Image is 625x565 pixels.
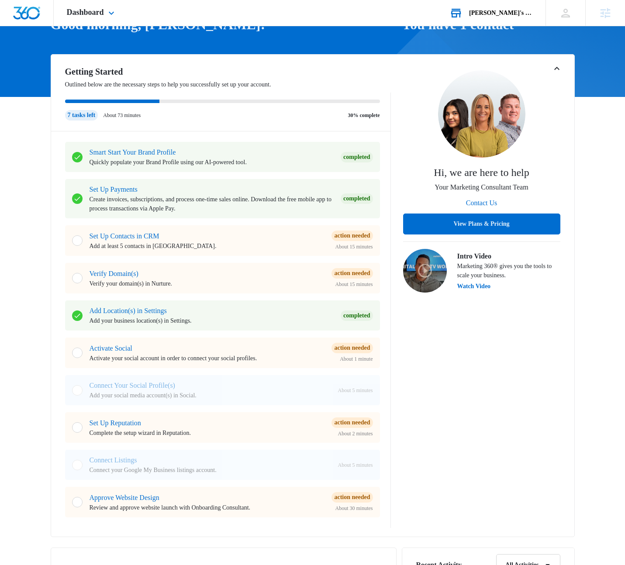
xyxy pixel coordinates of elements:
[65,80,391,89] p: Outlined below are the necessary steps to help you successfully set up your account.
[469,10,533,17] div: account name
[67,8,104,17] span: Dashboard
[90,465,331,475] p: Connect your Google My Business listings account.
[331,492,373,503] div: Action Needed
[90,241,325,251] p: Add at least 5 contacts in [GEOGRAPHIC_DATA].
[341,152,373,162] div: Completed
[457,193,506,214] button: Contact Us
[90,148,176,156] a: Smart Start Your Brand Profile
[335,504,373,512] span: About 30 minutes
[103,111,141,119] p: About 73 minutes
[340,355,373,363] span: About 1 minute
[90,354,325,363] p: Activate your social account in order to connect your social profiles.
[331,417,373,428] div: Action Needed
[331,268,373,279] div: Action Needed
[331,231,373,241] div: Action Needed
[90,158,334,167] p: Quickly populate your Brand Profile using our AI-powered tool.
[90,345,132,352] a: Activate Social
[457,251,560,262] h3: Intro Video
[90,195,334,213] p: Create invoices, subscriptions, and process one-time sales online. Download the free mobile app t...
[90,391,331,400] p: Add your social media account(s) in Social.
[65,110,98,121] div: 7 tasks left
[331,343,373,353] div: Action Needed
[90,270,138,277] a: Verify Domain(s)
[90,494,159,501] a: Approve Website Design
[338,461,373,469] span: About 5 minutes
[341,310,373,321] div: Completed
[348,111,380,119] p: 30% complete
[65,65,391,78] h2: Getting Started
[335,280,373,288] span: About 15 minutes
[90,186,138,193] a: Set Up Payments
[90,316,334,325] p: Add your business location(s) in Settings.
[435,182,528,193] p: Your Marketing Consultant Team
[90,419,141,427] a: Set Up Reputation
[90,279,325,288] p: Verify your domain(s) in Nurture.
[457,283,491,289] button: Watch Video
[403,249,447,293] img: Intro Video
[90,232,159,240] a: Set Up Contacts in CRM
[338,430,373,438] span: About 2 minutes
[90,503,325,512] p: Review and approve website launch with Onboarding Consultant.
[457,262,560,280] p: Marketing 360® gives you the tools to scale your business.
[338,386,373,394] span: About 5 minutes
[434,165,529,180] p: Hi, we are here to help
[341,193,373,204] div: Completed
[90,428,325,438] p: Complete the setup wizard in Reputation.
[90,307,167,314] a: Add Location(s) in Settings
[403,214,560,234] button: View Plans & Pricing
[335,243,373,251] span: About 15 minutes
[552,63,562,74] button: Toggle Collapse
